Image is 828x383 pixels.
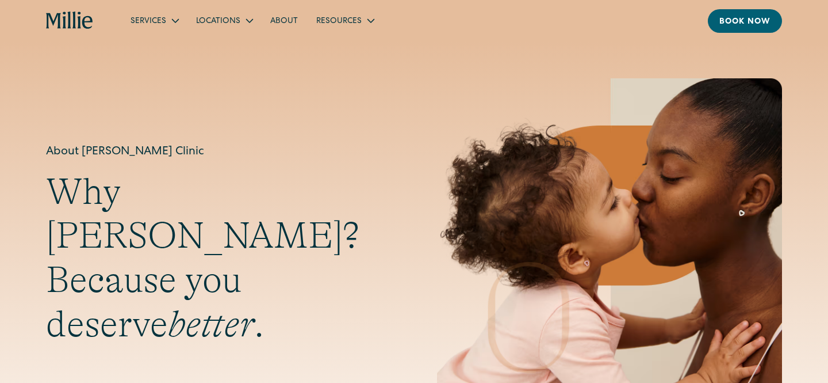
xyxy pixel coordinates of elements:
[168,304,254,345] em: better
[719,16,770,28] div: Book now
[261,11,307,30] a: About
[187,11,261,30] div: Locations
[131,16,166,28] div: Services
[196,16,240,28] div: Locations
[46,170,391,347] h2: Why [PERSON_NAME]? Because you deserve .
[121,11,187,30] div: Services
[307,11,382,30] div: Resources
[46,143,391,161] h1: About [PERSON_NAME] Clinic
[46,12,94,30] a: home
[708,9,782,33] a: Book now
[316,16,362,28] div: Resources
